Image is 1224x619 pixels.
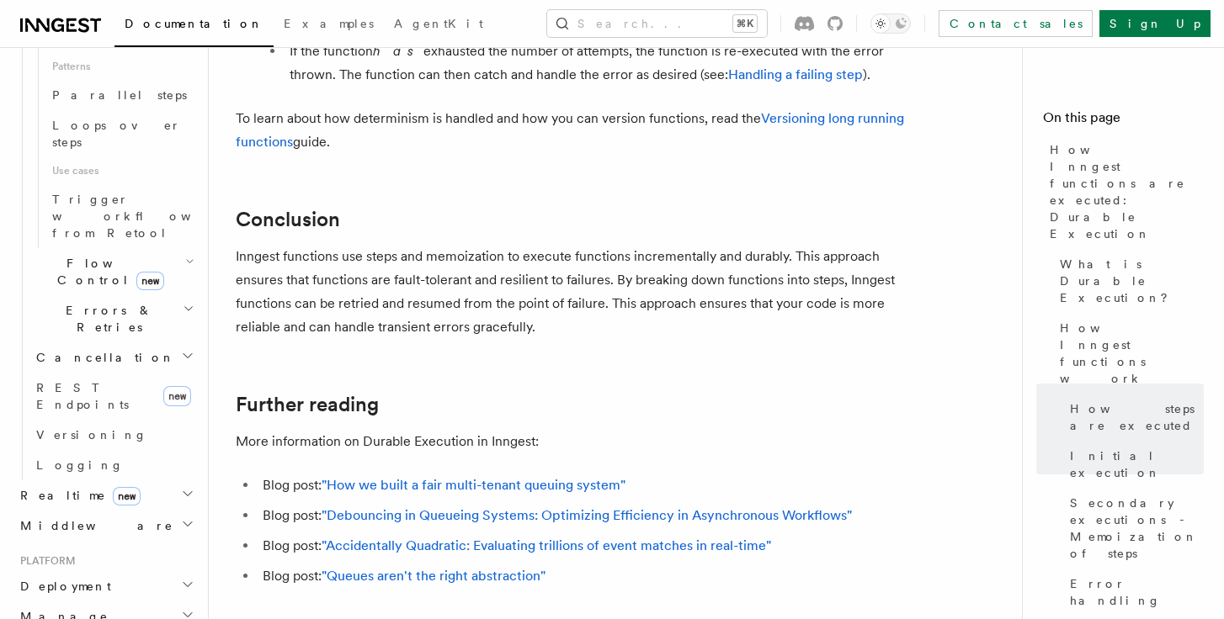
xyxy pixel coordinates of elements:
li: Blog post: [258,504,909,527]
span: Secondary executions - Memoization of steps [1070,495,1204,562]
span: How steps are executed [1070,400,1204,434]
a: How Inngest functions work [1053,313,1204,394]
span: Loops over steps [52,119,181,149]
a: Further reading [236,393,379,416]
a: How steps are executed [1063,394,1204,441]
span: new [136,272,164,290]
span: REST Endpoints [36,381,129,411]
a: Documentation [114,5,274,47]
span: Logging [36,458,124,472]
a: Error handling [1063,569,1204,616]
a: Contact sales [939,10,1093,37]
p: To learn about how determinism is handled and how you can version functions, read the guide. [236,107,909,154]
span: Errors & Retries [29,302,183,336]
span: What is Durable Execution? [1060,256,1204,306]
button: Realtimenew [13,480,198,511]
a: "How we built a fair multi-tenant queuing system" [322,477,625,493]
p: Inngest functions use steps and memoization to execute functions incrementally and durably. This ... [236,245,909,339]
a: Handling a failing step [728,66,863,82]
a: Loops over steps [45,110,198,157]
button: Search...⌘K [547,10,767,37]
a: Conclusion [236,208,340,231]
span: Examples [284,17,374,30]
button: Middleware [13,511,198,541]
span: Flow Control [29,255,185,288]
button: Flow Controlnew [29,248,198,295]
p: More information on Durable Execution in Inngest: [236,430,909,453]
h4: On this page [1043,108,1204,135]
li: Blog post: [258,474,909,497]
a: Parallel steps [45,80,198,110]
a: "Debouncing in Queueing Systems: Optimizing Efficiency in Asynchronous Workflows" [322,507,852,523]
span: new [163,386,191,406]
a: AgentKit [384,5,493,45]
a: How Inngest functions are executed: Durable Execution [1043,135,1204,249]
span: How Inngest functions are executed: Durable Execution [1050,141,1204,242]
a: Trigger workflows from Retool [45,184,198,248]
a: Examples [274,5,384,45]
a: What is Durable Execution? [1053,249,1204,313]
a: Initial execution [1063,441,1204,488]
li: Blog post: [258,534,909,558]
span: How Inngest functions work [1060,320,1204,387]
span: Documentation [125,17,263,30]
a: Secondary executions - Memoization of steps [1063,488,1204,569]
span: Realtime [13,487,141,504]
span: Trigger workflows from Retool [52,193,237,240]
span: Cancellation [29,349,175,366]
button: Deployment [13,571,198,601]
button: Errors & Retries [29,295,198,342]
a: Logging [29,450,198,480]
span: Versioning [36,428,147,442]
a: Versioning [29,420,198,450]
button: Toggle dark mode [870,13,911,34]
span: new [113,487,141,505]
a: "Queues aren't the right abstraction" [322,568,545,584]
span: Middleware [13,517,173,534]
a: Versioning long running functions [236,110,904,150]
span: Error handling [1070,575,1204,609]
a: Sign Up [1099,10,1211,37]
span: Patterns [45,53,198,80]
li: Blog post: [258,564,909,588]
span: Use cases [45,157,198,184]
span: Parallel steps [52,88,187,102]
span: Deployment [13,578,111,595]
em: has [373,43,423,59]
a: "Accidentally Quadratic: Evaluating trillions of event matches in real-time" [322,537,771,553]
kbd: ⌘K [733,15,757,32]
span: Platform [13,554,76,568]
span: AgentKit [394,17,483,30]
a: REST Endpointsnew [29,373,198,420]
span: Initial execution [1070,447,1204,481]
li: If the function exhausted the number of attempts, the function is re-executed with the error thro... [285,40,909,87]
button: Cancellation [29,342,198,373]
